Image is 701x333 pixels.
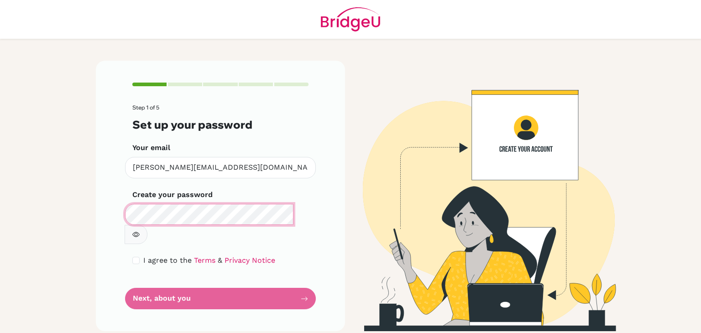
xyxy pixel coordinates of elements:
label: Create your password [132,189,213,200]
span: & [218,256,222,265]
label: Your email [132,142,170,153]
span: Step 1 of 5 [132,104,159,111]
span: I agree to the [143,256,192,265]
h3: Set up your password [132,118,309,131]
input: Insert your email* [125,157,316,178]
a: Terms [194,256,215,265]
a: Privacy Notice [225,256,275,265]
